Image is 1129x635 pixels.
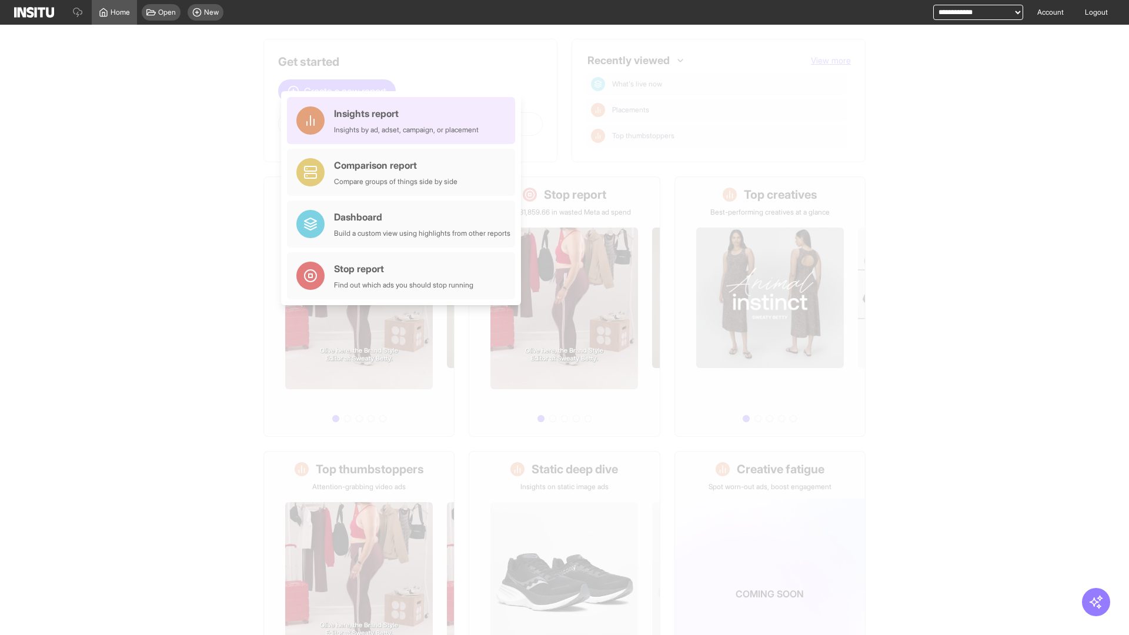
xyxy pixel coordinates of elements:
[334,158,457,172] div: Comparison report
[334,177,457,186] div: Compare groups of things side by side
[204,8,219,17] span: New
[334,125,479,135] div: Insights by ad, adset, campaign, or placement
[334,229,510,238] div: Build a custom view using highlights from other reports
[334,106,479,121] div: Insights report
[158,8,176,17] span: Open
[14,7,54,18] img: Logo
[111,8,130,17] span: Home
[334,262,473,276] div: Stop report
[334,210,510,224] div: Dashboard
[334,280,473,290] div: Find out which ads you should stop running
